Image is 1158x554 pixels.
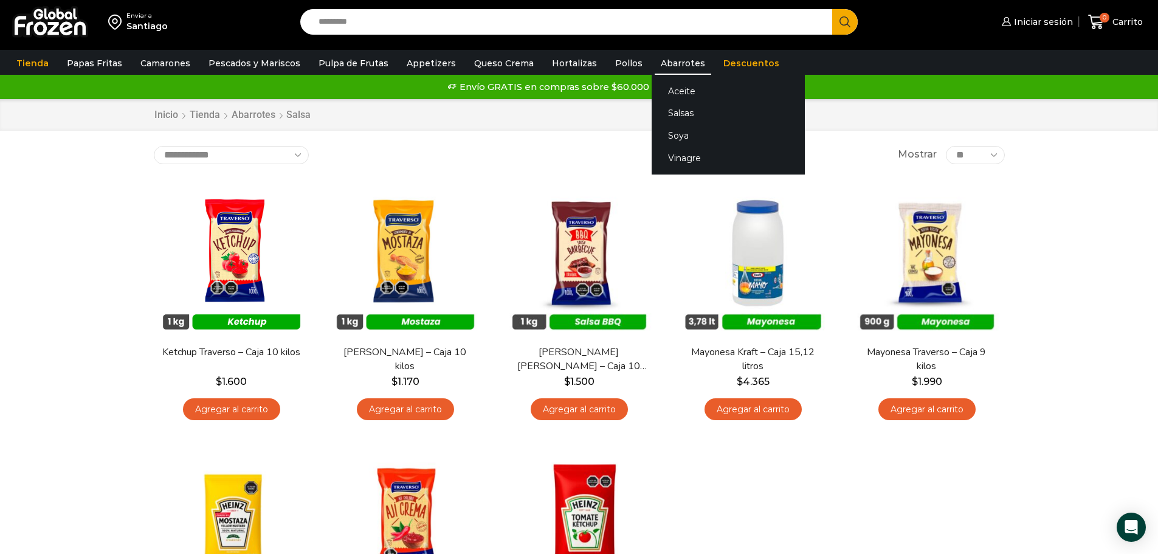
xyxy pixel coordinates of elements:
a: Agregar al carrito: “Mayonesa Traverso - Caja 9 kilos” [878,398,976,421]
div: Santiago [126,20,168,32]
bdi: 1.600 [216,376,247,387]
a: Pollos [609,52,649,75]
a: Ketchup Traverso – Caja 10 kilos [161,345,301,359]
a: Tienda [189,108,221,122]
a: Abarrotes [231,108,276,122]
a: Pescados y Mariscos [202,52,306,75]
a: Agregar al carrito: “Ketchup Traverso - Caja 10 kilos” [183,398,280,421]
a: Inicio [154,108,179,122]
a: Queso Crema [468,52,540,75]
a: Aceite [652,80,805,102]
span: Carrito [1109,16,1143,28]
a: Mayonesa Kraft – Caja 15,12 litros [683,345,822,373]
h1: Salsa [286,109,311,120]
a: Agregar al carrito: “Salsa Barbacue Traverso - Caja 10 kilos” [531,398,628,421]
a: Soya [652,125,805,147]
a: Abarrotes [655,52,711,75]
button: Search button [832,9,858,35]
a: Vinagre [652,147,805,169]
a: Agregar al carrito: “Mostaza Traverso - Caja 10 kilos” [357,398,454,421]
select: Pedido de la tienda [154,146,309,164]
bdi: 1.500 [564,376,595,387]
div: Enviar a [126,12,168,20]
a: Tienda [10,52,55,75]
a: Mayonesa Traverso – Caja 9 kilos [856,345,996,373]
a: Agregar al carrito: “Mayonesa Kraft - Caja 15,12 litros” [705,398,802,421]
a: Appetizers [401,52,462,75]
span: 0 [1100,13,1109,23]
div: Open Intercom Messenger [1117,513,1146,542]
a: Hortalizas [546,52,603,75]
a: [PERSON_NAME] [PERSON_NAME] – Caja 10 kilos [509,345,649,373]
span: $ [216,376,222,387]
a: Iniciar sesión [999,10,1073,34]
span: Mostrar [898,148,937,162]
span: $ [737,376,743,387]
bdi: 4.365 [737,376,770,387]
a: Papas Fritas [61,52,128,75]
a: Camarones [134,52,196,75]
span: $ [391,376,398,387]
img: address-field-icon.svg [108,12,126,32]
a: Salsas [652,102,805,125]
span: $ [564,376,570,387]
a: Pulpa de Frutas [312,52,395,75]
a: [PERSON_NAME] – Caja 10 kilos [335,345,475,373]
span: Iniciar sesión [1011,16,1073,28]
span: $ [912,376,918,387]
a: Descuentos [717,52,785,75]
bdi: 1.170 [391,376,419,387]
nav: Breadcrumb [154,108,311,122]
bdi: 1.990 [912,376,942,387]
a: 0 Carrito [1085,8,1146,36]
